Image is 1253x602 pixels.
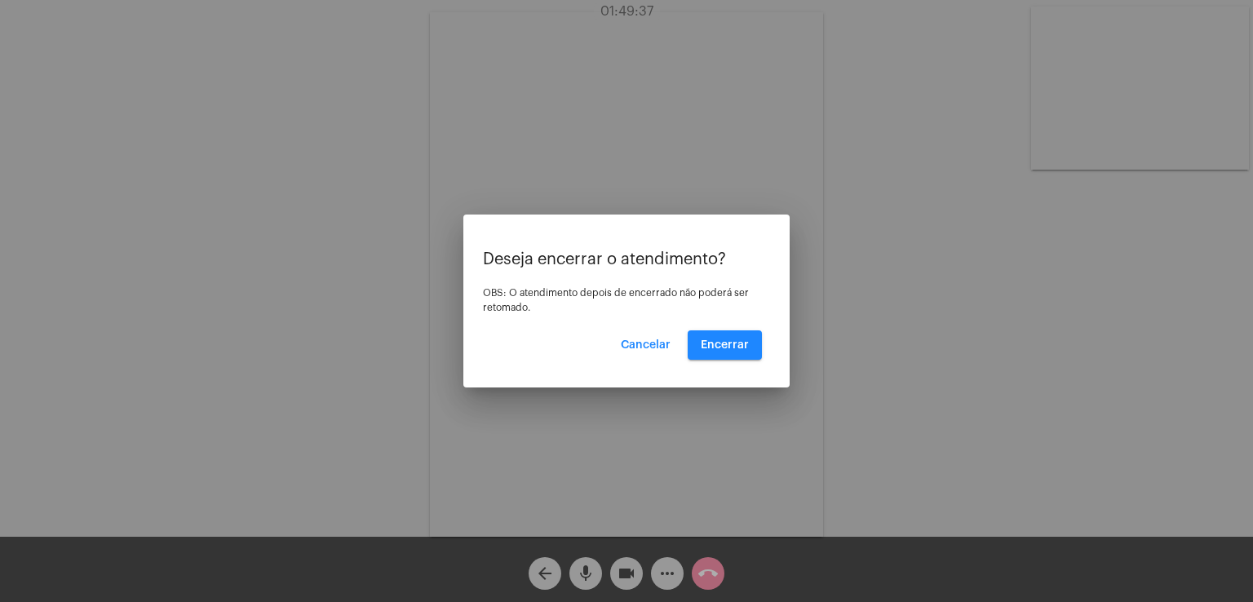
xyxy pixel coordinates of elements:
[608,330,684,360] button: Cancelar
[688,330,762,360] button: Encerrar
[621,339,671,351] span: Cancelar
[701,339,749,351] span: Encerrar
[483,250,770,268] p: Deseja encerrar o atendimento?
[483,288,749,312] span: OBS: O atendimento depois de encerrado não poderá ser retomado.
